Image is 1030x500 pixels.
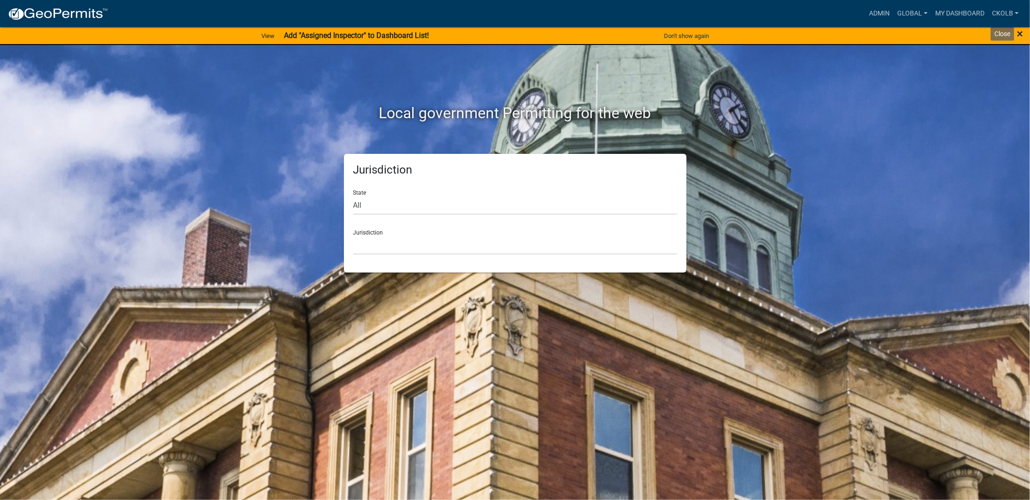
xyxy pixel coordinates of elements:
a: Admin [865,5,893,23]
button: Don't show again [660,28,713,44]
div: Close [991,27,1014,41]
h2: Local government Permitting for the web [255,104,776,122]
span: × [1017,27,1023,40]
button: Close [1017,28,1023,39]
a: ckolb [988,5,1022,23]
a: View [258,28,278,44]
strong: Add "Assigned Inspector" to Dashboard List! [284,31,429,40]
a: Global [893,5,932,23]
a: My Dashboard [931,5,988,23]
h5: Jurisdiction [353,163,677,177]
